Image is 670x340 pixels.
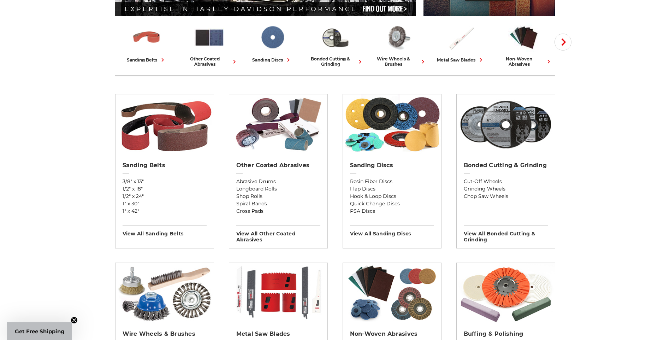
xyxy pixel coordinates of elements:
div: wire wheels & brushes [369,56,427,67]
a: 3/8" x 13" [123,178,207,185]
a: Shop Rolls [236,193,320,200]
img: Other Coated Abrasives [194,22,225,53]
img: Non-woven Abrasives [343,263,441,323]
img: Bonded Cutting & Grinding [457,94,555,154]
button: Close teaser [71,317,78,324]
img: Non-woven Abrasives [508,22,539,53]
h2: Sanding Discs [350,162,434,169]
img: Other Coated Abrasives [229,94,327,154]
h2: Metal Saw Blades [236,330,320,338]
img: Metal Saw Blades [445,22,476,53]
a: Chop Saw Wheels [464,193,548,200]
a: Resin Fiber Discs [350,178,434,185]
a: 1/2" x 24" [123,193,207,200]
img: Sanding Belts [115,94,214,154]
img: Buffing & Polishing [457,263,555,323]
a: wire wheels & brushes [369,22,427,67]
img: Wire Wheels & Brushes [383,22,414,53]
a: Quick Change Discs [350,200,434,207]
h3: View All other coated abrasives [236,225,320,243]
img: Sanding Discs [343,94,441,154]
div: bonded cutting & grinding [307,56,364,67]
a: non-woven abrasives [495,22,552,67]
a: sanding belts [118,22,175,64]
div: other coated abrasives [181,56,238,67]
div: non-woven abrasives [495,56,552,67]
img: Metal Saw Blades [229,263,327,323]
span: Get Free Shipping [15,328,65,335]
h3: View All bonded cutting & grinding [464,225,548,243]
img: Sanding Belts [131,22,162,53]
h2: Sanding Belts [123,162,207,169]
a: Grinding Wheels [464,185,548,193]
a: Longboard Rolls [236,185,320,193]
h2: Non-woven Abrasives [350,330,434,338]
h2: Bonded Cutting & Grinding [464,162,548,169]
a: sanding discs [244,22,301,64]
a: Spiral Bands [236,200,320,207]
a: 1/2" x 18" [123,185,207,193]
h2: Other Coated Abrasives [236,162,320,169]
a: Flap Discs [350,185,434,193]
h2: Buffing & Polishing [464,330,548,338]
h3: View All sanding discs [350,225,434,237]
div: sanding discs [252,56,292,64]
div: sanding belts [127,56,166,64]
img: Bonded Cutting & Grinding [320,22,351,53]
a: other coated abrasives [181,22,238,67]
div: Get Free ShippingClose teaser [7,322,72,340]
a: Abrasive Drums [236,178,320,185]
div: metal saw blades [437,56,485,64]
h3: View All sanding belts [123,225,207,237]
img: Sanding Discs [257,22,288,53]
h2: Wire Wheels & Brushes [123,330,207,338]
a: bonded cutting & grinding [307,22,364,67]
img: Wire Wheels & Brushes [115,263,214,323]
a: Hook & Loop Discs [350,193,434,200]
a: metal saw blades [432,22,490,64]
a: PSA Discs [350,207,434,215]
button: Next [555,34,571,51]
a: Cut-Off Wheels [464,178,548,185]
a: 1" x 42" [123,207,207,215]
a: 1" x 30" [123,200,207,207]
a: Cross Pads [236,207,320,215]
